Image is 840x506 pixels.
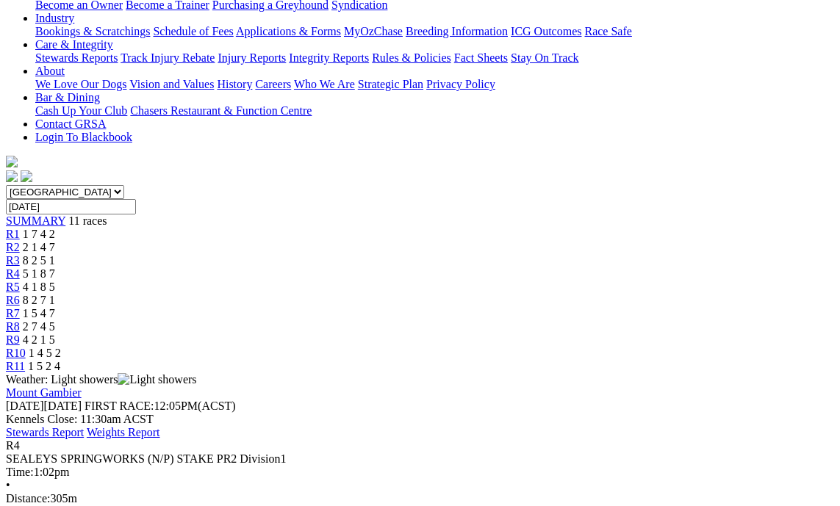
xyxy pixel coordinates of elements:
[255,78,291,90] a: Careers
[6,254,20,267] a: R3
[6,479,10,491] span: •
[6,426,84,438] a: Stewards Report
[218,51,286,64] a: Injury Reports
[6,333,20,346] a: R9
[35,51,834,65] div: Care & Integrity
[6,360,25,372] a: R11
[6,307,20,319] a: R7
[68,214,107,227] span: 11 races
[35,91,100,104] a: Bar & Dining
[35,104,834,118] div: Bar & Dining
[426,78,495,90] a: Privacy Policy
[584,25,631,37] a: Race Safe
[6,267,20,280] a: R4
[6,170,18,182] img: facebook.svg
[344,25,403,37] a: MyOzChase
[6,466,34,478] span: Time:
[6,214,65,227] a: SUMMARY
[118,373,196,386] img: Light showers
[35,118,106,130] a: Contact GRSA
[6,320,20,333] a: R8
[294,78,355,90] a: Who We Are
[6,452,834,466] div: SEALEYS SPRINGWORKS (N/P) STAKE PR2 Division1
[6,156,18,167] img: logo-grsa-white.png
[23,307,55,319] span: 1 5 4 7
[23,267,55,280] span: 5 1 8 7
[23,241,55,253] span: 2 1 4 7
[6,294,20,306] a: R6
[23,333,55,346] span: 4 2 1 5
[35,131,132,143] a: Login To Blackbook
[153,25,233,37] a: Schedule of Fees
[6,413,834,426] div: Kennels Close: 11:30am ACST
[23,320,55,333] span: 2 7 4 5
[217,78,252,90] a: History
[236,25,341,37] a: Applications & Forms
[85,400,236,412] span: 12:05PM(ACST)
[6,386,82,399] a: Mount Gambier
[372,51,451,64] a: Rules & Policies
[29,347,61,359] span: 1 4 5 2
[6,241,20,253] a: R2
[6,373,197,386] span: Weather: Light showers
[511,51,578,64] a: Stay On Track
[35,12,74,24] a: Industry
[6,400,44,412] span: [DATE]
[35,78,834,91] div: About
[35,25,150,37] a: Bookings & Scratchings
[23,281,55,293] span: 4 1 8 5
[6,439,20,452] span: R4
[6,281,20,293] a: R5
[130,104,312,117] a: Chasers Restaurant & Function Centre
[6,347,26,359] a: R10
[87,426,160,438] a: Weights Report
[35,65,65,77] a: About
[406,25,508,37] a: Breeding Information
[35,104,127,117] a: Cash Up Your Club
[6,228,20,240] a: R1
[6,400,82,412] span: [DATE]
[129,78,214,90] a: Vision and Values
[454,51,508,64] a: Fact Sheets
[23,254,55,267] span: 8 2 5 1
[23,294,55,306] span: 8 2 7 1
[21,170,32,182] img: twitter.svg
[6,199,136,214] input: Select date
[35,78,126,90] a: We Love Our Dogs
[6,492,834,505] div: 305m
[35,51,118,64] a: Stewards Reports
[35,25,834,38] div: Industry
[28,360,60,372] span: 1 5 2 4
[121,51,215,64] a: Track Injury Rebate
[85,400,154,412] span: FIRST RACE:
[35,38,113,51] a: Care & Integrity
[358,78,423,90] a: Strategic Plan
[23,228,55,240] span: 1 7 4 2
[6,492,50,505] span: Distance:
[511,25,581,37] a: ICG Outcomes
[6,466,834,479] div: 1:02pm
[289,51,369,64] a: Integrity Reports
